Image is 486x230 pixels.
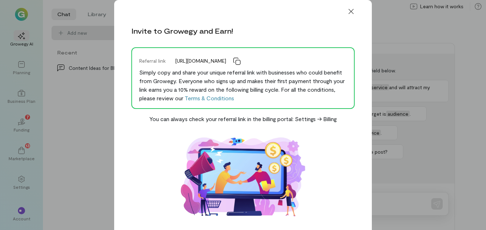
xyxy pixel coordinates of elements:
a: Terms & Conditions [185,95,234,101]
div: You can always check your referral link in the billing portal: Settings -> Billing [149,115,337,123]
span: Simply copy and share your unique referral link with businesses who could benefit from Growegy. E... [139,69,345,101]
div: Referral link [135,54,171,68]
div: Invite to Growegy and Earn! [131,26,233,36]
img: Affiliate [171,129,315,225]
span: [URL][DOMAIN_NAME] [175,57,226,64]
